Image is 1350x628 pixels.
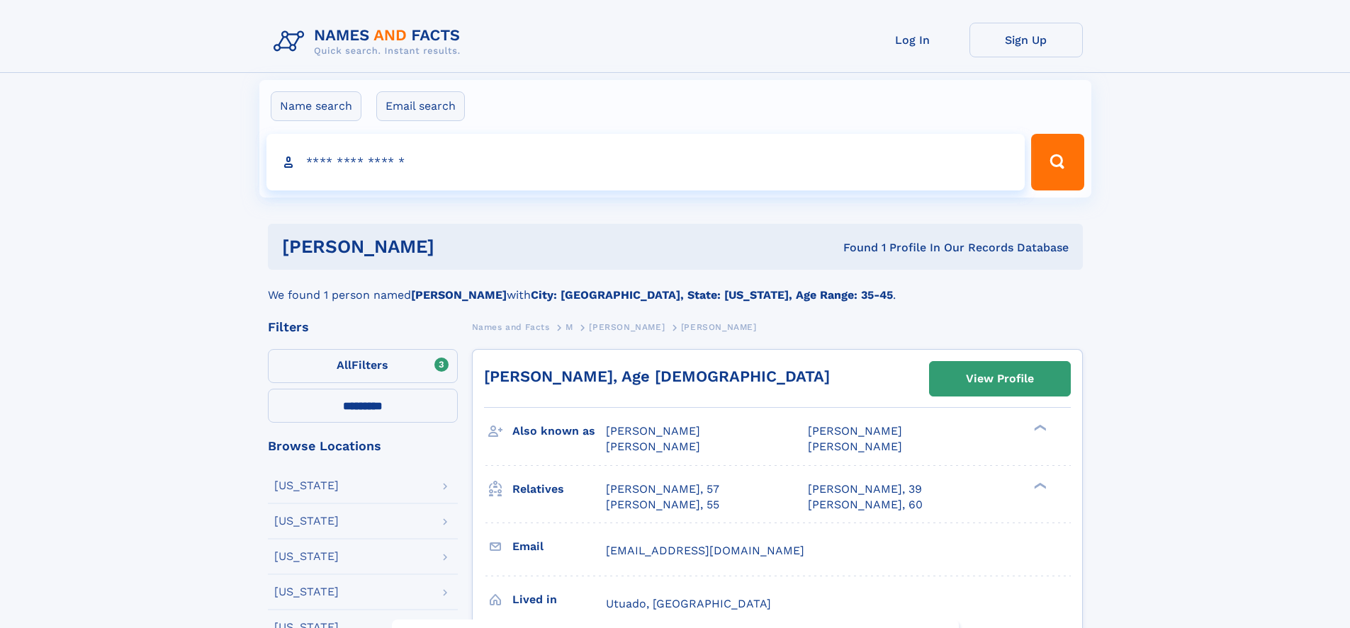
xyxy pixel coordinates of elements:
img: Logo Names and Facts [268,23,472,61]
h3: Also known as [512,419,606,443]
a: View Profile [930,362,1070,396]
div: Found 1 Profile In Our Records Database [639,240,1069,256]
div: View Profile [966,362,1034,395]
div: [US_STATE] [274,515,339,527]
div: Browse Locations [268,440,458,452]
span: [PERSON_NAME] [808,440,902,453]
div: ❯ [1030,423,1047,433]
a: [PERSON_NAME], 60 [808,497,923,513]
b: [PERSON_NAME] [411,288,507,302]
div: [US_STATE] [274,586,339,598]
label: Filters [268,349,458,383]
span: [PERSON_NAME] [606,440,700,453]
a: [PERSON_NAME], Age [DEMOGRAPHIC_DATA] [484,367,830,385]
label: Email search [376,91,465,121]
label: Name search [271,91,361,121]
span: [PERSON_NAME] [589,322,665,332]
button: Search Button [1031,134,1084,190]
div: Filters [268,321,458,333]
div: ❯ [1030,481,1047,490]
a: Names and Facts [472,318,550,336]
span: All [337,358,351,372]
span: M [566,322,573,332]
span: [PERSON_NAME] [808,424,902,438]
div: [US_STATE] [274,480,339,491]
a: [PERSON_NAME], 39 [808,481,922,497]
b: City: [GEOGRAPHIC_DATA], State: [US_STATE], Age Range: 35-45 [531,288,893,302]
a: Sign Up [969,23,1083,57]
h3: Lived in [512,588,606,612]
input: search input [266,134,1025,190]
span: [EMAIL_ADDRESS][DOMAIN_NAME] [606,544,804,557]
h3: Relatives [512,477,606,501]
div: [US_STATE] [274,551,339,562]
span: [PERSON_NAME] [681,322,757,332]
h3: Email [512,535,606,559]
a: [PERSON_NAME] [589,318,665,336]
a: Log In [856,23,969,57]
span: [PERSON_NAME] [606,424,700,438]
a: M [566,318,573,336]
a: [PERSON_NAME], 57 [606,481,719,497]
span: Utuado, [GEOGRAPHIC_DATA] [606,597,771,610]
a: [PERSON_NAME], 55 [606,497,719,513]
div: We found 1 person named with . [268,270,1083,304]
h1: [PERSON_NAME] [282,238,639,256]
